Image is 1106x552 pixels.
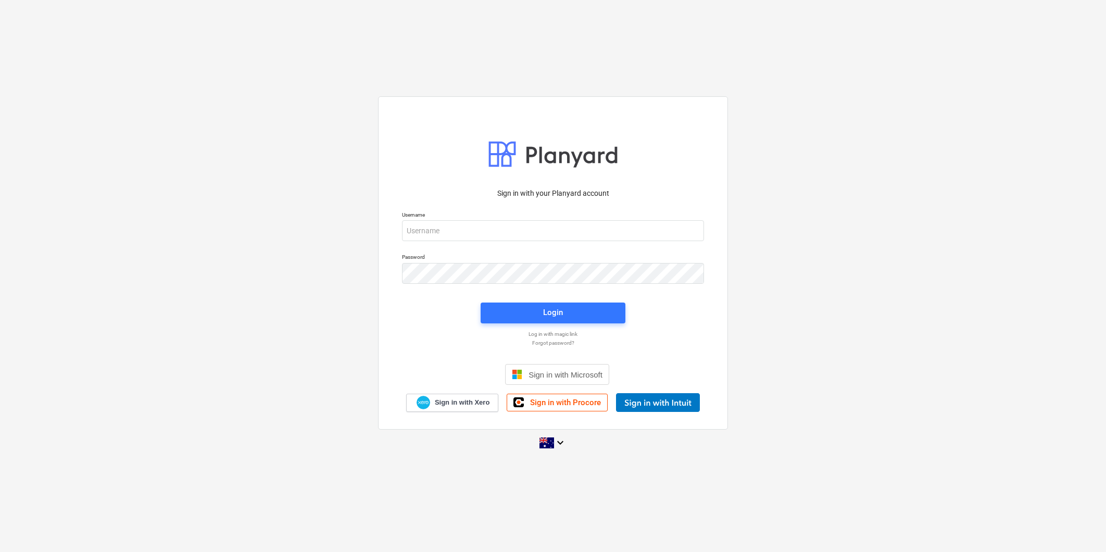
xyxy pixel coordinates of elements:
[402,188,704,199] p: Sign in with your Planyard account
[397,340,709,346] a: Forgot password?
[406,394,499,412] a: Sign in with Xero
[435,398,489,407] span: Sign in with Xero
[554,436,567,449] i: keyboard_arrow_down
[402,254,704,262] p: Password
[543,306,563,319] div: Login
[402,220,704,241] input: Username
[512,369,522,380] img: Microsoft logo
[529,370,602,379] span: Sign in with Microsoft
[402,211,704,220] p: Username
[507,394,608,411] a: Sign in with Procore
[397,331,709,337] a: Log in with magic link
[481,303,625,323] button: Login
[530,398,601,407] span: Sign in with Procore
[417,396,430,410] img: Xero logo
